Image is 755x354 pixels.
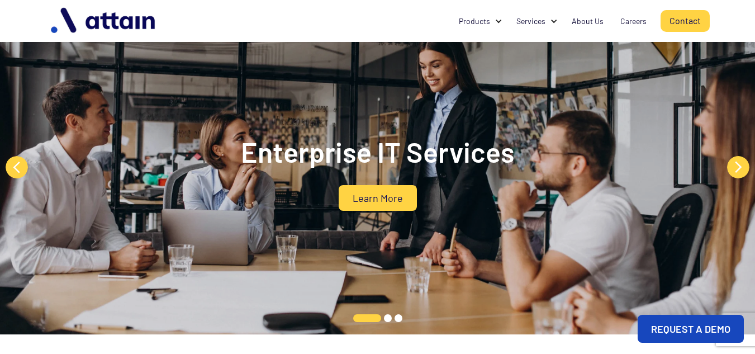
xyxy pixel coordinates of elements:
div: Products [450,11,508,32]
a: REQUEST A DEMO [638,315,744,343]
div: Services [508,11,563,32]
a: About Us [563,11,612,32]
div: About Us [572,16,604,27]
a: Learn More [339,185,417,211]
h2: Enterprise IT Services [154,135,601,168]
div: Careers [620,16,647,27]
button: 2 of 3 [384,314,392,322]
div: Products [459,16,490,27]
a: Contact [661,10,710,32]
a: Careers [612,11,655,32]
button: 3 of 3 [395,314,402,322]
button: Next [727,156,749,178]
button: 1 of 3 [353,314,381,322]
button: Previous [6,156,28,178]
div: Services [516,16,545,27]
img: logo [45,3,163,39]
